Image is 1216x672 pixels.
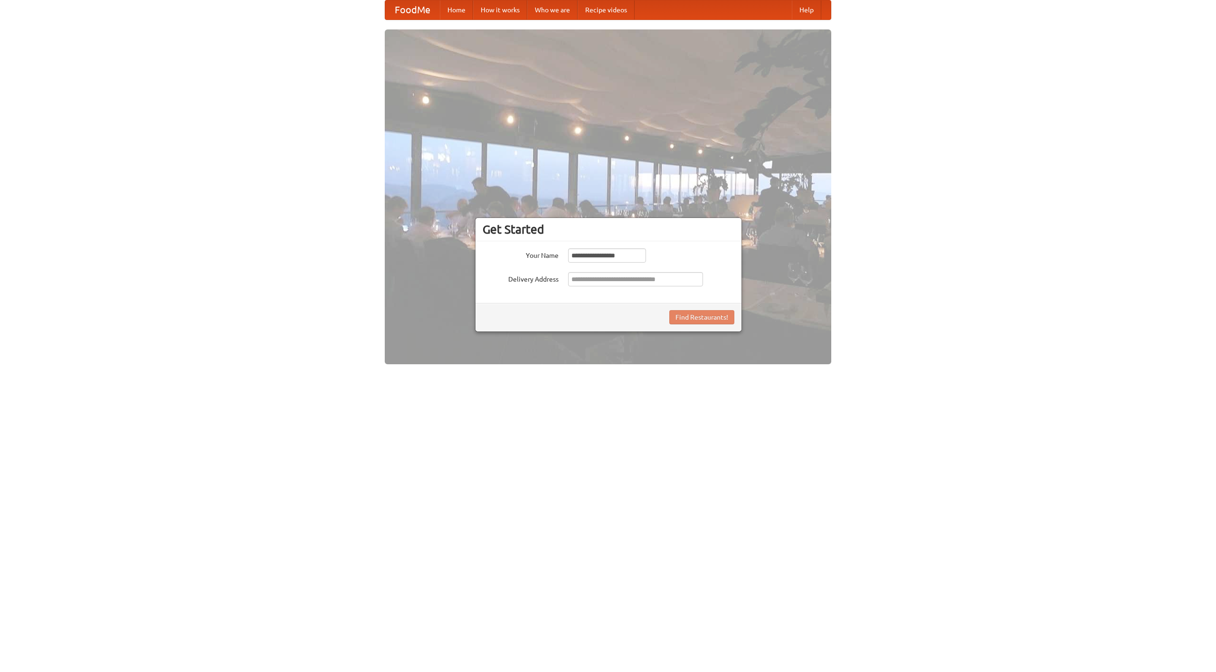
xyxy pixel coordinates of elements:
a: Help [792,0,821,19]
a: Home [440,0,473,19]
a: FoodMe [385,0,440,19]
a: Who we are [527,0,578,19]
label: Delivery Address [483,272,559,284]
h3: Get Started [483,222,734,237]
a: How it works [473,0,527,19]
a: Recipe videos [578,0,635,19]
label: Your Name [483,248,559,260]
button: Find Restaurants! [669,310,734,324]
